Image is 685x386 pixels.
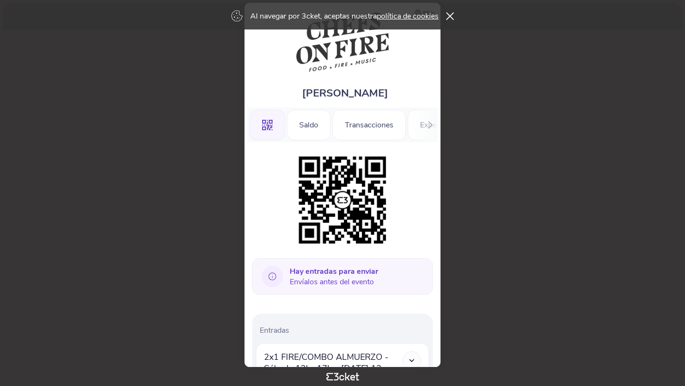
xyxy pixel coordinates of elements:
div: Transacciones [333,110,406,140]
div: Saldo [287,110,331,140]
img: Chefs on Fire Madrid 2025 [296,12,388,72]
b: Hay entradas para enviar [290,266,378,277]
p: Al navegar por 3cket, aceptas nuestra [250,11,439,21]
span: 2x1 FIRE/COMBO ALMUERZO - Sábado 12h -17h • [DATE] 12pm-5pm [264,351,402,386]
a: Saldo [287,119,331,129]
a: Experiencias [408,119,475,129]
a: política de cookies [377,11,439,21]
a: Transacciones [333,119,406,129]
p: Entradas [260,325,429,336]
span: [PERSON_NAME] [302,86,388,100]
img: d598c99356d24576851843a4c60c4899.png [294,152,391,249]
div: Experiencias [408,110,475,140]
span: Envíalos antes del evento [290,266,378,287]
